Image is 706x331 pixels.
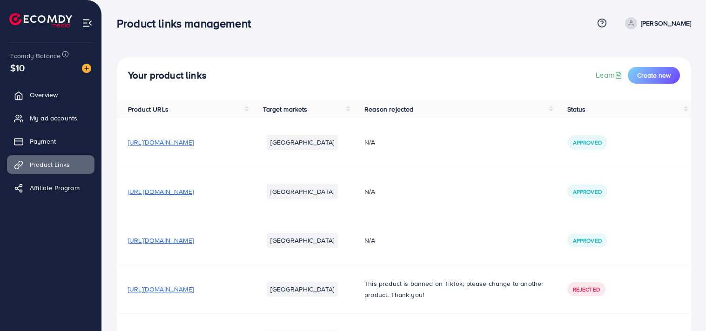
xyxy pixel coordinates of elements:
span: N/A [364,236,375,245]
img: menu [82,18,93,28]
a: [PERSON_NAME] [621,17,691,29]
span: N/A [364,187,375,196]
p: [PERSON_NAME] [641,18,691,29]
h4: Your product links [128,70,207,81]
a: Product Links [7,155,94,174]
li: [GEOGRAPHIC_DATA] [267,233,338,248]
span: Payment [30,137,56,146]
span: Overview [30,90,58,99]
span: Approved [573,139,602,146]
li: [GEOGRAPHIC_DATA] [267,282,338,297]
span: [URL][DOMAIN_NAME] [128,138,194,147]
span: Product Links [30,160,70,169]
span: [URL][DOMAIN_NAME] [128,187,194,196]
span: My ad accounts [30,113,77,123]
span: Status [567,105,586,114]
span: Product URLs [128,105,168,114]
img: logo [9,13,72,27]
span: Target markets [263,105,307,114]
span: Rejected [573,285,600,293]
h3: Product links management [117,17,258,30]
span: [URL][DOMAIN_NAME] [128,285,194,294]
a: Overview [7,86,94,104]
span: N/A [364,138,375,147]
span: Create new [637,71,671,80]
span: [URL][DOMAIN_NAME] [128,236,194,245]
li: [GEOGRAPHIC_DATA] [267,184,338,199]
p: This product is banned on TikTok; please change to another product. Thank you! [364,278,545,300]
li: [GEOGRAPHIC_DATA] [267,135,338,150]
span: Approved [573,188,602,196]
span: Reason rejected [364,105,413,114]
img: image [82,64,91,73]
a: My ad accounts [7,109,94,127]
a: Payment [7,132,94,151]
button: Create new [628,67,680,84]
a: Affiliate Program [7,179,94,197]
span: Approved [573,237,602,245]
span: Affiliate Program [30,183,80,192]
span: $10 [10,61,25,74]
span: Ecomdy Balance [10,51,61,60]
a: Learn [596,70,624,80]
